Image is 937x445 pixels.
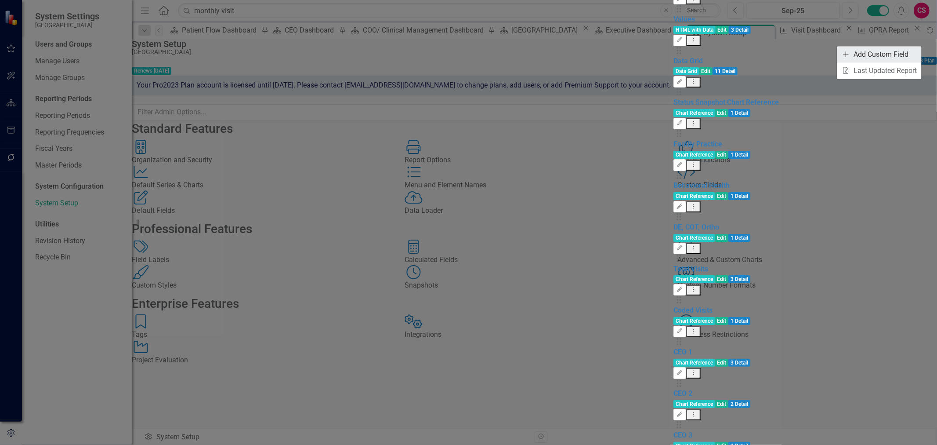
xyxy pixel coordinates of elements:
[715,151,729,159] span: Edit
[673,140,722,148] a: Family Practice
[728,234,750,242] span: 1 Detail
[715,275,729,283] span: Edit
[699,67,713,75] span: Edit
[673,306,713,314] a: Coded Visits
[673,265,708,273] a: Total Visits
[673,389,692,398] a: CEO 2
[673,192,715,200] span: Chart Reference
[715,317,729,325] span: Edit
[716,26,729,34] span: Edit
[673,15,695,23] a: Values
[673,234,715,242] span: Chart Reference
[673,151,715,159] span: Chart Reference
[729,26,751,34] span: 3 Detail
[673,400,715,408] span: Chart Reference
[837,62,922,79] a: Last Updated Report
[728,109,750,117] span: 1 Detail
[715,400,729,408] span: Edit
[673,67,699,75] span: Data Grid
[728,151,750,159] span: 1 Detail
[673,348,692,356] a: CEO 1
[673,431,692,439] a: CEO 3
[673,275,715,283] span: Chart Reference
[728,317,750,325] span: 1 Detail
[715,359,729,367] span: Edit
[715,109,729,117] span: Edit
[673,317,715,325] span: Chart Reference
[728,192,750,200] span: 1 Detail
[673,57,703,65] a: Data Grid
[673,181,730,190] a: Behavioral Health
[837,46,922,62] a: Add Custom Field
[673,98,779,106] a: Status Snapshot Chart Reference
[728,359,750,367] span: 3 Detail
[673,223,719,231] a: DE, COT, Ortho
[713,67,738,75] span: 11 Detail
[673,359,715,367] span: Chart Reference
[673,26,716,34] span: HTML with Data
[715,192,729,200] span: Edit
[728,275,750,283] span: 3 Detail
[728,400,750,408] span: 2 Detail
[715,234,729,242] span: Edit
[673,109,715,117] span: Chart Reference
